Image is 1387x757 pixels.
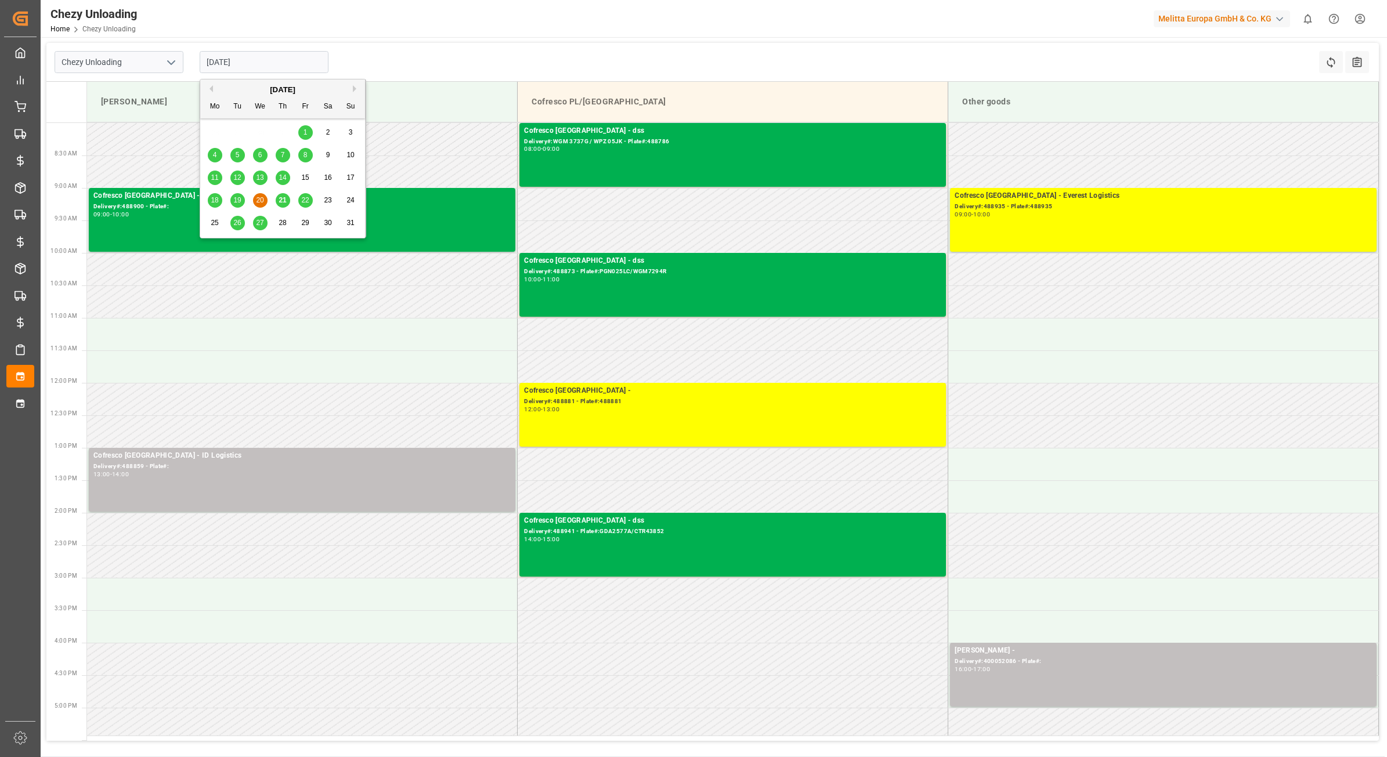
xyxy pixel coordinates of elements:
[55,702,77,709] span: 5:00 PM
[162,53,179,71] button: open menu
[524,146,541,151] div: 08:00
[50,345,77,352] span: 11:30 AM
[233,173,241,182] span: 12
[279,219,286,227] span: 28
[324,196,331,204] span: 23
[279,196,286,204] span: 21
[541,537,543,542] div: -
[55,475,77,481] span: 1:30 PM
[346,151,354,159] span: 10
[321,193,335,208] div: Choose Saturday, August 23rd, 2025
[524,267,941,277] div: Delivery#:488873 - Plate#:PGN025LC/WGM7294R
[543,146,559,151] div: 09:00
[326,151,330,159] span: 9
[230,148,245,162] div: Choose Tuesday, August 5th, 2025
[301,196,309,204] span: 22
[971,212,973,217] div: -
[55,605,77,611] span: 3:30 PM
[298,171,313,185] div: Choose Friday, August 15th, 2025
[211,173,218,182] span: 11
[524,255,941,267] div: Cofresco [GEOGRAPHIC_DATA] - dss
[208,193,222,208] div: Choose Monday, August 18th, 2025
[276,171,290,185] div: Choose Thursday, August 14th, 2025
[208,100,222,114] div: Mo
[541,277,543,282] div: -
[344,125,358,140] div: Choose Sunday, August 3rd, 2025
[208,171,222,185] div: Choose Monday, August 11th, 2025
[524,537,541,542] div: 14:00
[211,196,218,204] span: 18
[344,193,358,208] div: Choose Sunday, August 24th, 2025
[55,638,77,644] span: 4:00 PM
[524,515,941,527] div: Cofresco [GEOGRAPHIC_DATA] - dss
[50,378,77,384] span: 12:00 PM
[55,670,77,676] span: 4:30 PM
[208,216,222,230] div: Choose Monday, August 25th, 2025
[971,667,973,672] div: -
[1295,6,1321,32] button: show 0 new notifications
[524,407,541,412] div: 12:00
[298,193,313,208] div: Choose Friday, August 22nd, 2025
[96,91,508,113] div: [PERSON_NAME]
[298,100,313,114] div: Fr
[50,5,137,23] div: Chezy Unloading
[298,216,313,230] div: Choose Friday, August 29th, 2025
[253,171,268,185] div: Choose Wednesday, August 13th, 2025
[344,171,358,185] div: Choose Sunday, August 17th, 2025
[955,645,1372,657] div: [PERSON_NAME] -
[524,277,541,282] div: 10:00
[955,657,1372,667] div: Delivery#:400052086 - Plate#:
[253,148,268,162] div: Choose Wednesday, August 6th, 2025
[276,193,290,208] div: Choose Thursday, August 21st, 2025
[93,212,110,217] div: 09:00
[281,151,285,159] span: 7
[346,219,354,227] span: 31
[230,216,245,230] div: Choose Tuesday, August 26th, 2025
[955,212,971,217] div: 09:00
[93,450,511,462] div: Cofresco [GEOGRAPHIC_DATA] - ID Logistics
[50,25,70,33] a: Home
[279,173,286,182] span: 14
[50,280,77,287] span: 10:30 AM
[55,540,77,546] span: 2:30 PM
[326,128,330,136] span: 2
[253,216,268,230] div: Choose Wednesday, August 27th, 2025
[276,100,290,114] div: Th
[524,125,941,137] div: Cofresco [GEOGRAPHIC_DATA] - dss
[211,219,218,227] span: 25
[230,171,245,185] div: Choose Tuesday, August 12th, 2025
[204,121,362,234] div: month 2025-08
[50,410,77,416] span: 12:30 PM
[349,128,353,136] span: 3
[301,219,309,227] span: 29
[1321,6,1347,32] button: Help Center
[93,462,511,472] div: Delivery#:488859 - Plate#:
[55,150,77,157] span: 8:30 AM
[55,443,77,449] span: 1:00 PM
[321,148,335,162] div: Choose Saturday, August 9th, 2025
[110,212,112,217] div: -
[298,125,313,140] div: Choose Friday, August 1st, 2025
[200,51,328,73] input: DD.MM.YYYY
[973,667,990,672] div: 17:00
[353,85,360,92] button: Next Month
[543,277,559,282] div: 11:00
[301,173,309,182] span: 15
[258,151,262,159] span: 6
[233,219,241,227] span: 26
[50,248,77,254] span: 10:00 AM
[93,202,511,212] div: Delivery#:488900 - Plate#:
[276,148,290,162] div: Choose Thursday, August 7th, 2025
[1154,8,1295,30] button: Melitta Europa GmbH & Co. KG
[324,173,331,182] span: 16
[55,51,183,73] input: Type to search/select
[524,385,941,397] div: Cofresco [GEOGRAPHIC_DATA] -
[541,407,543,412] div: -
[50,313,77,319] span: 11:00 AM
[200,84,365,96] div: [DATE]
[93,190,511,202] div: Cofresco [GEOGRAPHIC_DATA] -
[256,196,263,204] span: 20
[344,148,358,162] div: Choose Sunday, August 10th, 2025
[304,128,308,136] span: 1
[213,151,217,159] span: 4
